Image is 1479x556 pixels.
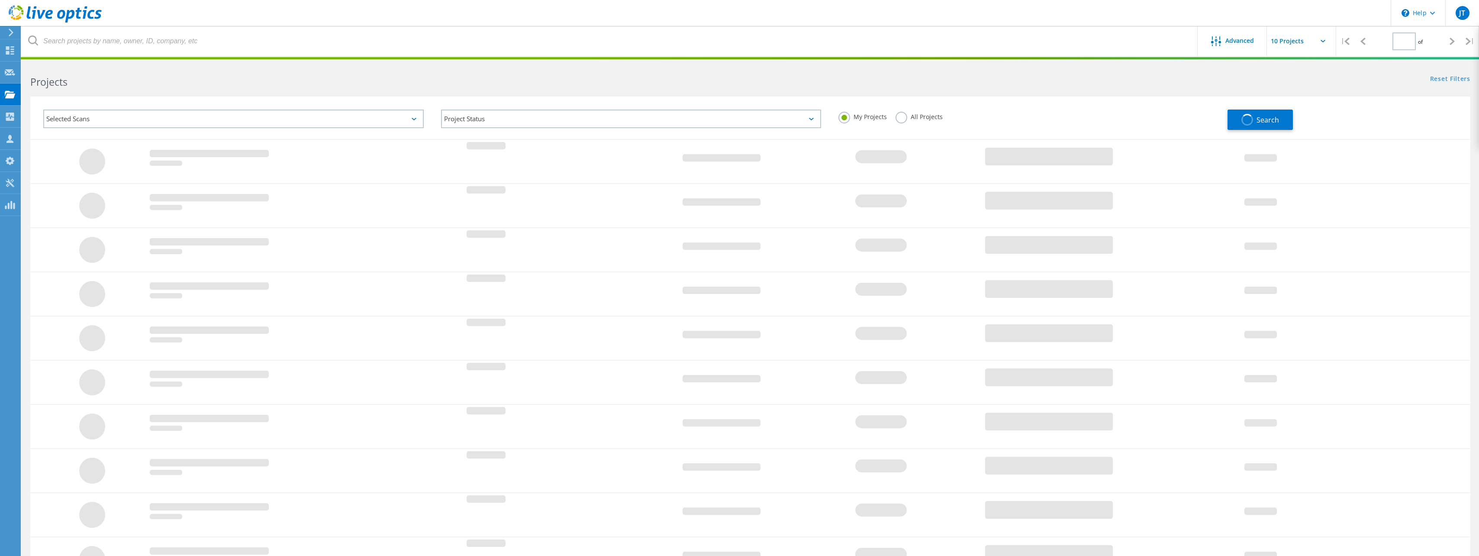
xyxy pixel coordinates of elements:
b: Projects [30,75,68,89]
a: Live Optics Dashboard [9,18,102,24]
a: Reset Filters [1430,76,1470,83]
label: All Projects [896,112,943,120]
span: Advanced [1225,38,1254,44]
div: Project Status [441,110,822,128]
button: Search [1228,110,1293,130]
div: | [1461,26,1479,57]
label: My Projects [838,112,887,120]
span: of [1418,38,1423,45]
div: | [1336,26,1354,57]
div: Selected Scans [43,110,424,128]
span: Search [1257,115,1279,125]
svg: \n [1402,9,1409,17]
span: JT [1459,10,1465,16]
input: Search projects by name, owner, ID, company, etc [22,26,1198,56]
